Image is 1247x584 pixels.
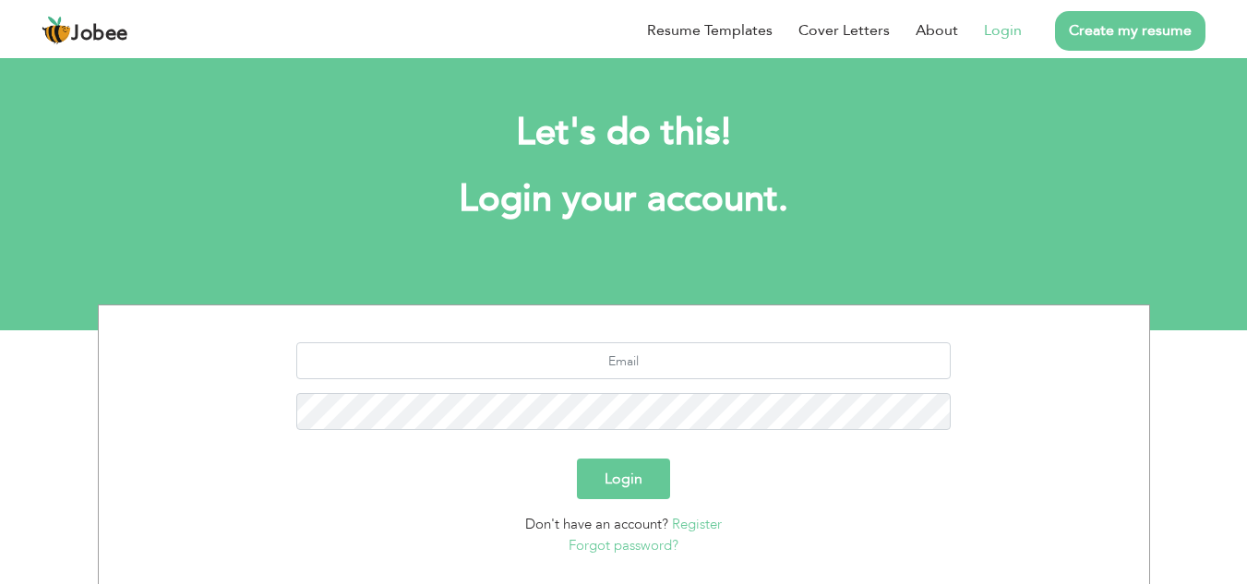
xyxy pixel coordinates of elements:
img: jobee.io [42,16,71,45]
h2: Let's do this! [126,109,1122,157]
a: Create my resume [1055,11,1205,51]
a: Login [984,19,1022,42]
a: Forgot password? [569,536,678,554]
a: Jobee [42,16,128,45]
a: About [916,19,958,42]
h1: Login your account. [126,175,1122,223]
input: Email [296,342,951,379]
span: Don't have an account? [525,515,668,533]
span: Jobee [71,24,128,44]
a: Register [672,515,722,533]
a: Cover Letters [798,19,890,42]
button: Login [577,459,670,499]
a: Resume Templates [647,19,773,42]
